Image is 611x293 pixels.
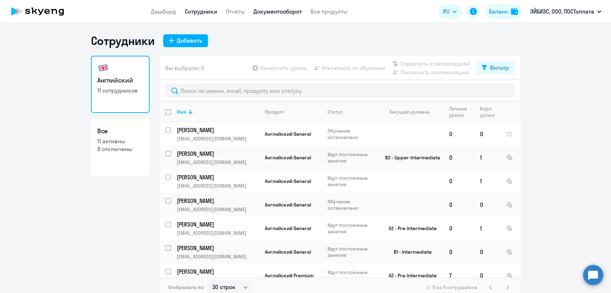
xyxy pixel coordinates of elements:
[480,105,500,118] div: Корп. уроки
[265,109,284,115] div: Продукт
[443,146,474,169] td: 0
[97,86,143,94] p: 11 сотрудников
[177,244,259,252] a: [PERSON_NAME]
[265,249,311,255] span: Английский General
[476,61,515,74] button: Фильтр
[265,225,311,232] span: Английский General
[328,269,377,282] p: Идут постоянные занятия
[265,178,311,184] span: Английский General
[474,169,500,193] td: 1
[177,183,259,189] p: [EMAIL_ADDRESS][DOMAIN_NAME]
[177,220,258,228] p: [PERSON_NAME]
[165,64,204,72] span: Вы выбрали: 0
[377,146,443,169] td: B2 - Upper-Intermediate
[449,105,469,118] div: Личные уроки
[91,34,155,48] h1: Сотрудники
[443,240,474,264] td: 0
[91,119,150,176] a: Все11 активны8 отключены
[97,126,143,136] h3: Все
[438,4,462,19] button: RU
[177,197,258,205] p: [PERSON_NAME]
[177,230,259,236] p: [EMAIL_ADDRESS][DOMAIN_NAME]
[489,7,508,16] div: Баланс
[177,150,258,158] p: [PERSON_NAME]
[97,137,143,145] p: 11 активны
[474,122,500,146] td: 0
[383,109,443,115] div: Текущий уровень
[226,8,245,15] a: Отчеты
[377,264,443,287] td: A2 - Pre-Intermediate
[91,56,150,113] a: Английский11 сотрудников
[151,8,176,15] a: Дашборд
[97,145,143,153] p: 8 отключены
[177,253,259,260] p: [EMAIL_ADDRESS][DOMAIN_NAME]
[328,222,377,235] p: Идут постоянные занятия
[177,206,259,213] p: [EMAIL_ADDRESS][DOMAIN_NAME]
[97,62,109,74] img: english
[530,7,594,16] p: ЭЙБИЭС, ООО, ПОСТоплата
[177,159,259,165] p: [EMAIL_ADDRESS][DOMAIN_NAME]
[443,217,474,240] td: 0
[177,36,202,45] div: Добавить
[310,8,348,15] a: Все продукты
[328,245,377,258] p: Идут постоянные занятия
[443,7,450,16] span: RU
[328,128,377,140] p: Обучение остановлено
[177,126,259,134] a: [PERSON_NAME]
[177,109,259,115] div: Имя
[165,84,515,98] input: Поиск по имени, email, продукту или статусу
[177,268,259,275] a: [PERSON_NAME]
[177,126,258,134] p: [PERSON_NAME]
[177,268,258,275] p: [PERSON_NAME]
[527,3,605,20] button: ЭЙБИЭС, ООО, ПОСТоплата
[389,109,430,115] div: Текущий уровень
[177,244,258,252] p: [PERSON_NAME]
[474,217,500,240] td: 1
[377,217,443,240] td: A2 - Pre-Intermediate
[449,105,474,118] div: Личные уроки
[177,220,259,228] a: [PERSON_NAME]
[177,173,258,181] p: [PERSON_NAME]
[265,272,314,279] span: Английский Premium
[328,109,343,115] div: Статус
[443,169,474,193] td: 0
[485,4,522,19] button: Балансbalance
[177,150,259,158] a: [PERSON_NAME]
[377,240,443,264] td: B1 - Intermediate
[265,131,311,137] span: Английский General
[328,151,377,164] p: Идут постоянные занятия
[443,264,474,287] td: 7
[177,109,186,115] div: Имя
[253,8,302,15] a: Документооборот
[177,173,259,181] a: [PERSON_NAME]
[177,197,259,205] a: [PERSON_NAME]
[328,175,377,188] p: Идут постоянные занятия
[328,198,377,211] p: Обучение остановлено
[474,193,500,217] td: 0
[265,109,321,115] div: Продукт
[185,8,217,15] a: Сотрудники
[177,135,259,142] p: [EMAIL_ADDRESS][DOMAIN_NAME]
[97,76,143,85] h3: Английский
[328,109,377,115] div: Статус
[265,154,311,161] span: Английский General
[474,240,500,264] td: 0
[490,63,509,72] div: Фильтр
[265,202,311,208] span: Английский General
[443,122,474,146] td: 0
[168,284,204,290] span: Отображать по:
[427,284,477,290] span: 1 - 11 из 11 сотрудников
[511,8,518,15] img: balance
[474,264,500,287] td: 0
[480,105,495,118] div: Корп. уроки
[443,193,474,217] td: 0
[474,146,500,169] td: 1
[163,34,208,47] button: Добавить
[177,277,259,283] p: [EMAIL_ADDRESS][DOMAIN_NAME]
